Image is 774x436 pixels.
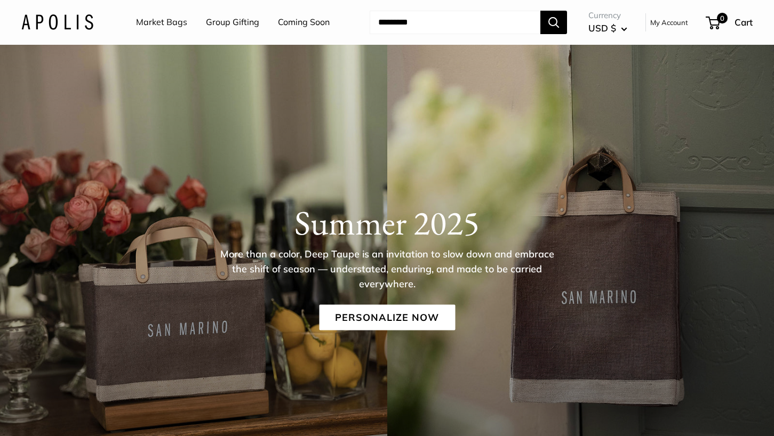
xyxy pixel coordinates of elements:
button: USD $ [588,20,627,37]
button: Search [540,11,567,34]
a: Personalize Now [319,304,455,330]
span: Currency [588,8,627,23]
a: My Account [650,16,688,29]
p: More than a color, Deep Taupe is an invitation to slow down and embrace the shift of season — und... [214,246,561,291]
a: Coming Soon [278,14,330,30]
a: Group Gifting [206,14,259,30]
span: 0 [717,13,728,23]
span: Cart [735,17,753,28]
input: Search... [370,11,540,34]
span: USD $ [588,22,616,34]
a: 0 Cart [707,14,753,31]
img: Apolis [21,14,93,30]
a: Market Bags [136,14,187,30]
h1: Summer 2025 [21,202,753,243]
